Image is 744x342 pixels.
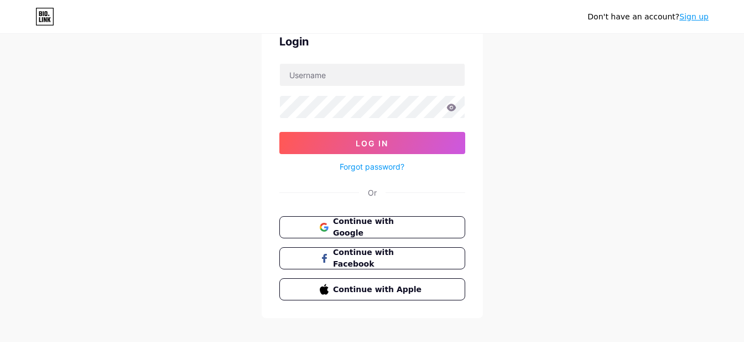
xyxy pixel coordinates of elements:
[333,247,424,270] span: Continue with Facebook
[356,139,388,148] span: Log In
[279,247,465,269] button: Continue with Facebook
[333,216,424,239] span: Continue with Google
[279,216,465,238] button: Continue with Google
[679,12,709,21] a: Sign up
[279,278,465,300] button: Continue with Apple
[368,187,377,198] div: Or
[587,11,709,23] div: Don't have an account?
[340,161,404,172] a: Forgot password?
[280,64,465,86] input: Username
[279,33,465,50] div: Login
[333,284,424,295] span: Continue with Apple
[279,132,465,154] button: Log In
